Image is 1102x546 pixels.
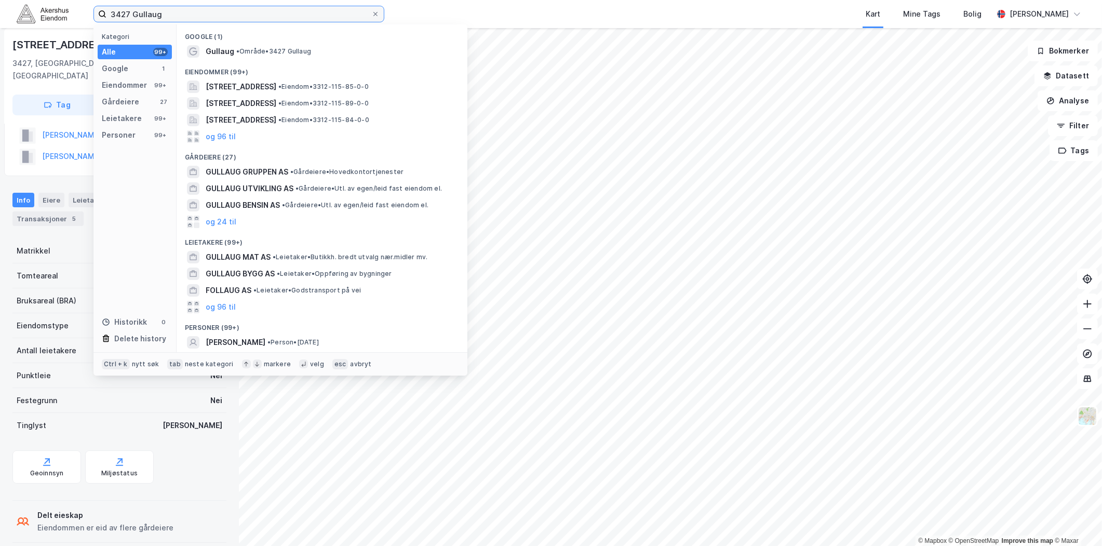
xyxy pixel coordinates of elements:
[282,201,285,209] span: •
[278,99,369,108] span: Eiendom • 3312-115-89-0-0
[278,99,281,107] span: •
[350,360,371,368] div: avbryt
[1028,41,1098,61] button: Bokmerker
[37,522,173,534] div: Eiendommen er eid av flere gårdeiere
[277,270,392,278] span: Leietaker • Oppføring av bygninger
[206,336,265,349] span: [PERSON_NAME]
[206,216,236,228] button: og 24 til
[277,270,280,277] span: •
[102,96,139,108] div: Gårdeiere
[206,97,276,110] span: [STREET_ADDRESS]
[210,369,222,382] div: Nei
[1048,115,1098,136] button: Filter
[17,319,69,332] div: Eiendomstype
[12,36,114,53] div: [STREET_ADDRESS]
[206,114,276,126] span: [STREET_ADDRESS]
[253,286,361,295] span: Leietaker • Godstransport på vei
[206,199,280,211] span: GULLAUG BENSIN AS
[278,116,281,124] span: •
[267,338,319,347] span: Person • [DATE]
[273,253,427,261] span: Leietaker • Butikkh. bredt utvalg nær.midler mv.
[177,24,467,43] div: Google (1)
[290,168,293,176] span: •
[69,193,114,207] div: Leietakere
[17,369,51,382] div: Punktleie
[918,537,947,544] a: Mapbox
[102,316,147,328] div: Historikk
[153,81,168,89] div: 99+
[206,301,236,313] button: og 96 til
[159,318,168,326] div: 0
[332,359,348,369] div: esc
[159,64,168,73] div: 1
[282,201,428,209] span: Gårdeiere • Utl. av egen/leid fast eiendom el.
[1050,496,1102,546] iframe: Chat Widget
[206,81,276,93] span: [STREET_ADDRESS]
[37,509,173,522] div: Delt eieskap
[903,8,940,20] div: Mine Tags
[278,83,369,91] span: Eiendom • 3312-115-85-0-0
[963,8,982,20] div: Bolig
[253,286,257,294] span: •
[949,537,999,544] a: OpenStreetMap
[236,47,239,55] span: •
[1038,90,1098,111] button: Analyse
[290,168,404,176] span: Gårdeiere • Hovedkontortjenester
[102,112,142,125] div: Leietakere
[163,419,222,432] div: [PERSON_NAME]
[206,166,288,178] span: GULLAUG GRUPPEN AS
[278,116,369,124] span: Eiendom • 3312-115-84-0-0
[69,214,79,224] div: 5
[295,184,299,192] span: •
[866,8,880,20] div: Kart
[1050,496,1102,546] div: Kontrollprogram for chat
[12,95,102,115] button: Tag
[210,394,222,407] div: Nei
[30,469,64,477] div: Geoinnsyn
[114,332,166,345] div: Delete history
[278,83,281,90] span: •
[1078,406,1097,426] img: Z
[159,98,168,106] div: 27
[1002,537,1053,544] a: Improve this map
[17,344,76,357] div: Antall leietakere
[153,48,168,56] div: 99+
[177,145,467,164] div: Gårdeiere (27)
[102,359,130,369] div: Ctrl + k
[102,79,147,91] div: Eiendommer
[206,251,271,263] span: GULLAUG MAT AS
[17,5,69,23] img: akershus-eiendom-logo.9091f326c980b4bce74ccdd9f866810c.svg
[132,360,159,368] div: nytt søk
[1034,65,1098,86] button: Datasett
[185,360,234,368] div: neste kategori
[264,360,291,368] div: markere
[17,270,58,282] div: Tomteareal
[106,6,371,22] input: Søk på adresse, matrikkel, gårdeiere, leietakere eller personer
[153,131,168,139] div: 99+
[177,315,467,334] div: Personer (99+)
[17,394,57,407] div: Festegrunn
[17,245,50,257] div: Matrikkel
[153,114,168,123] div: 99+
[17,419,46,432] div: Tinglyst
[206,130,236,143] button: og 96 til
[101,469,138,477] div: Miljøstatus
[206,268,275,280] span: GULLAUG BYGG AS
[17,295,76,307] div: Bruksareal (BRA)
[206,182,293,195] span: GULLAUG UTVIKLING AS
[167,359,183,369] div: tab
[1050,140,1098,161] button: Tags
[177,230,467,249] div: Leietakere (99+)
[12,57,186,82] div: 3427, [GEOGRAPHIC_DATA], [GEOGRAPHIC_DATA]
[12,211,84,226] div: Transaksjoner
[206,284,251,297] span: FOLLAUG AS
[295,184,442,193] span: Gårdeiere • Utl. av egen/leid fast eiendom el.
[1010,8,1069,20] div: [PERSON_NAME]
[310,360,324,368] div: velg
[206,45,234,58] span: Gullaug
[102,62,128,75] div: Google
[102,129,136,141] div: Personer
[273,253,276,261] span: •
[102,46,116,58] div: Alle
[177,60,467,78] div: Eiendommer (99+)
